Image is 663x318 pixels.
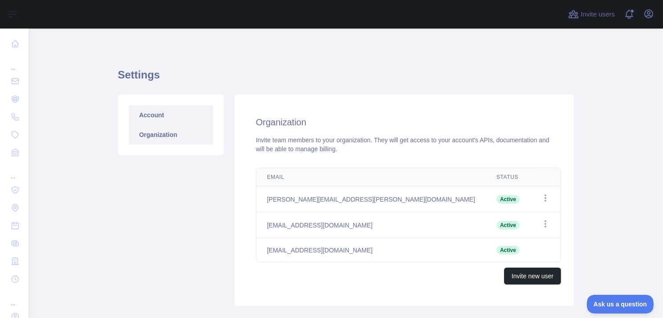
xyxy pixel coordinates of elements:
div: Invite team members to your organization. They will get access to your account's APIs, documentat... [256,136,553,153]
button: Invite users [566,7,617,21]
button: Invite new user [504,268,561,285]
h2: Organization [256,116,553,128]
h1: Settings [118,68,574,89]
td: [EMAIL_ADDRESS][DOMAIN_NAME] [256,238,486,262]
span: Invite users [581,9,615,20]
a: Account [129,105,213,125]
th: Email [256,168,486,186]
span: Active [496,221,520,230]
span: Active [496,195,520,204]
a: Organization [129,125,213,145]
iframe: Toggle Customer Support [587,295,654,314]
span: Active [496,246,520,255]
div: ... [7,54,21,71]
div: ... [7,162,21,180]
td: [PERSON_NAME][EMAIL_ADDRESS][PERSON_NAME][DOMAIN_NAME] [256,186,486,212]
td: [EMAIL_ADDRESS][DOMAIN_NAME] [256,212,486,238]
div: ... [7,289,21,307]
th: Status [486,168,530,186]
